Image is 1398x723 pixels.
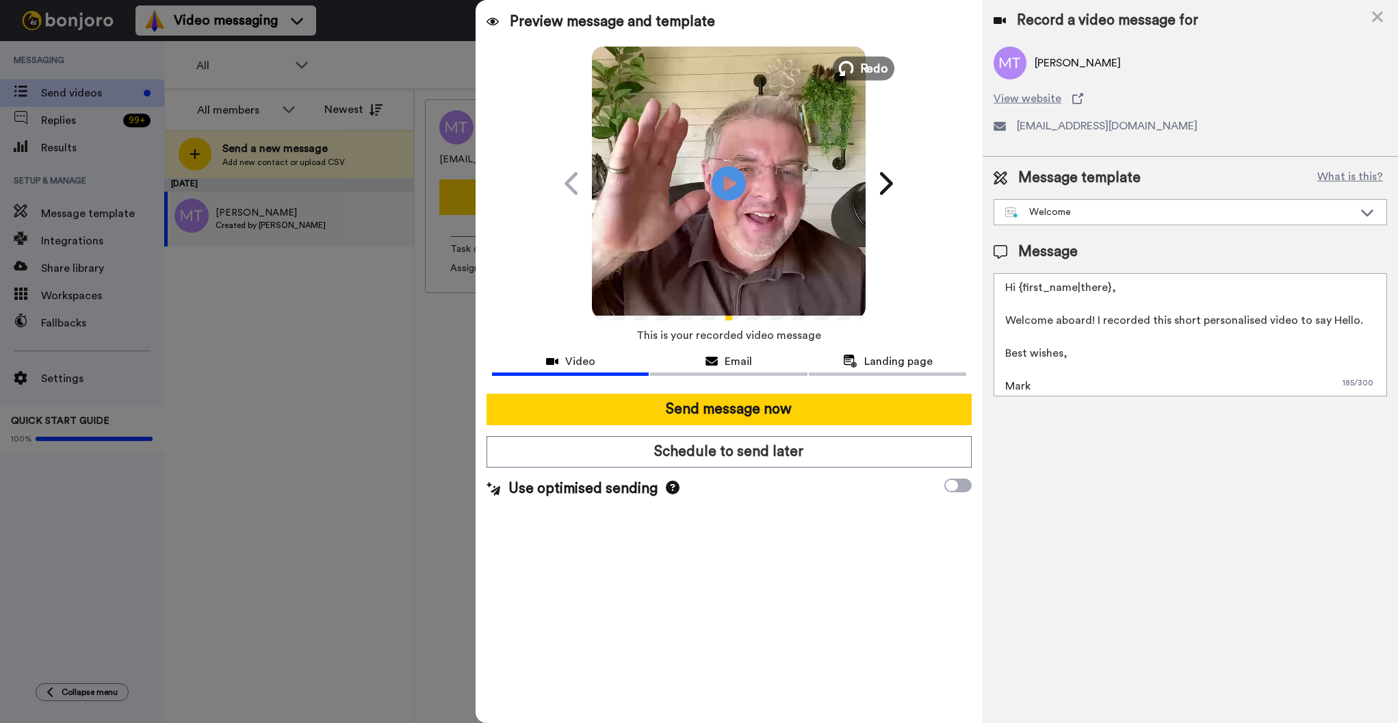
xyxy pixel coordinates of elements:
[994,90,1061,107] span: View website
[487,436,972,468] button: Schedule to send later
[565,353,595,370] span: Video
[636,320,821,351] span: This is your recorded video message
[994,90,1387,107] a: View website
[1018,168,1141,188] span: Message template
[1005,207,1018,218] img: nextgen-template.svg
[994,273,1387,396] textarea: Hi {first_name|there}, Welcome aboard! I recorded this short personalised video to say Hello. Bes...
[508,479,658,499] span: Use optimised sending
[1005,205,1354,219] div: Welcome
[1017,118,1198,134] span: [EMAIL_ADDRESS][DOMAIN_NAME]
[1313,168,1387,188] button: What is this?
[725,353,752,370] span: Email
[487,394,972,425] button: Send message now
[1018,242,1078,262] span: Message
[864,353,933,370] span: Landing page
